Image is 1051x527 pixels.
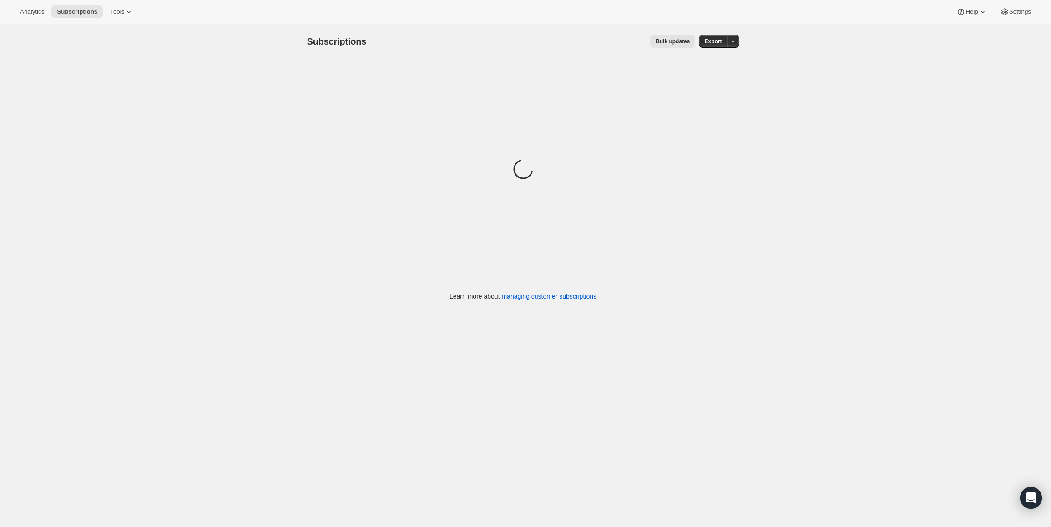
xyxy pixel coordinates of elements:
span: Subscriptions [307,36,367,46]
button: Tools [105,5,139,18]
button: Analytics [15,5,50,18]
button: Help [951,5,992,18]
span: Bulk updates [656,38,690,45]
span: Export [704,38,722,45]
button: Bulk updates [650,35,695,48]
a: managing customer subscriptions [501,293,596,300]
p: Learn more about [450,292,596,301]
span: Help [965,8,978,15]
span: Tools [110,8,124,15]
div: Open Intercom Messenger [1020,487,1042,509]
button: Export [699,35,727,48]
span: Subscriptions [57,8,97,15]
span: Analytics [20,8,44,15]
span: Settings [1009,8,1031,15]
button: Settings [995,5,1036,18]
button: Subscriptions [51,5,103,18]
